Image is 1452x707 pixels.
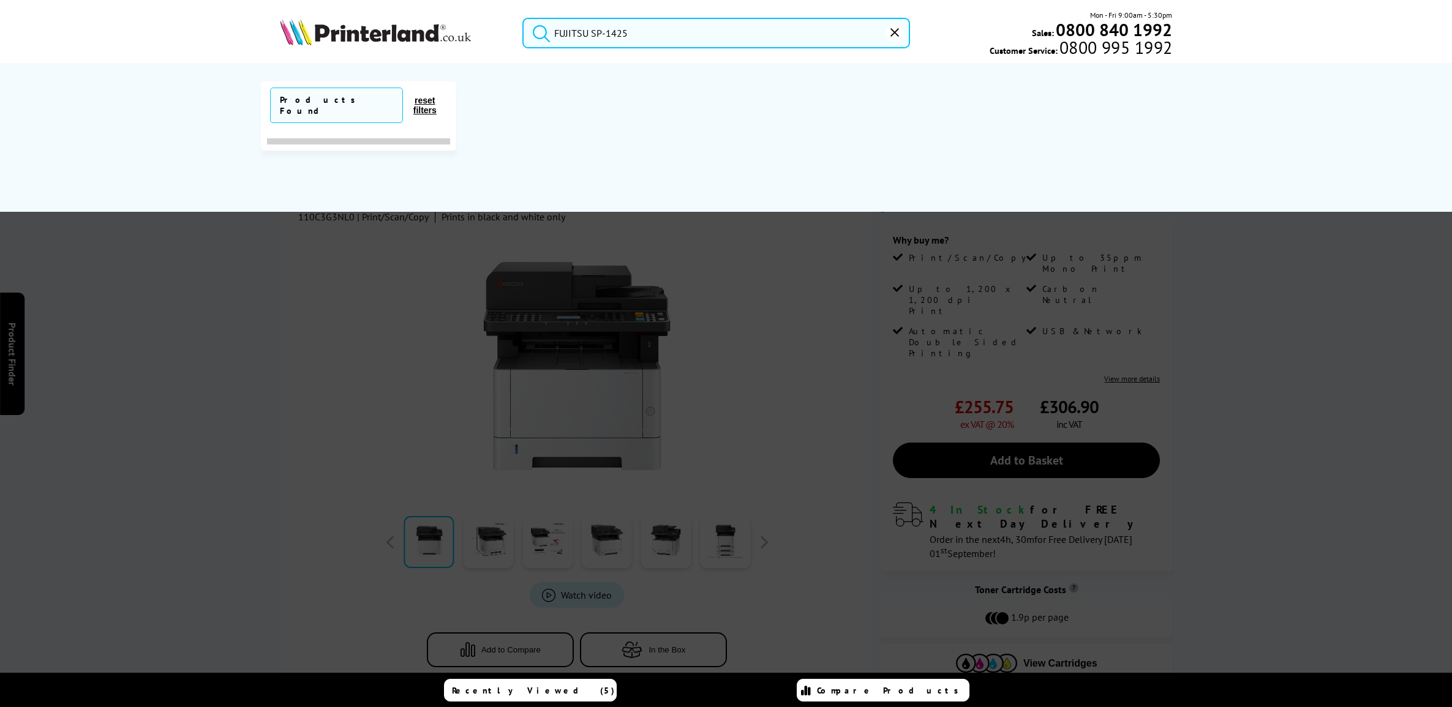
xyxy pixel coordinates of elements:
[797,679,969,701] a: Compare Products
[1058,42,1172,53] span: 0800 995 1992
[452,685,615,696] span: Recently Viewed (5)
[403,95,447,116] button: reset filters
[1054,24,1172,36] a: 0800 840 1992
[1032,27,1054,39] span: Sales:
[1056,18,1172,41] b: 0800 840 1992
[817,685,965,696] span: Compare Products
[280,18,508,48] a: Printerland Logo
[990,42,1172,56] span: Customer Service:
[280,18,471,45] img: Printerland Logo
[280,94,396,116] div: Products Found
[444,679,617,701] a: Recently Viewed (5)
[522,18,909,48] input: Search produc
[1090,9,1172,21] span: Mon - Fri 9:00am - 5:30pm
